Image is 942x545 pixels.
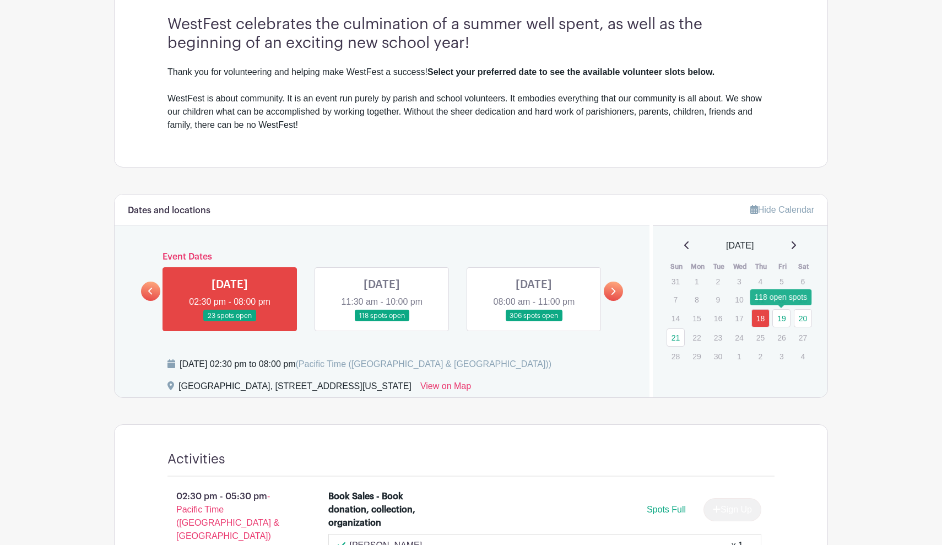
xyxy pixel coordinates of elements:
p: 2 [709,273,727,290]
th: Thu [751,261,772,272]
span: (Pacific Time ([GEOGRAPHIC_DATA] & [GEOGRAPHIC_DATA])) [295,359,551,369]
p: 22 [687,329,706,346]
th: Sun [666,261,687,272]
a: Hide Calendar [750,205,814,214]
p: 30 [709,348,727,365]
p: 14 [667,310,685,327]
span: Spots Full [647,505,686,514]
a: 18 [751,309,770,327]
p: 28 [667,348,685,365]
h4: Activities [167,451,225,467]
p: 27 [794,329,812,346]
p: 25 [751,329,770,346]
p: 4 [751,273,770,290]
h3: WestFest celebrates the culmination of a summer well spent, as well as the beginning of an exciti... [167,15,775,52]
h6: Dates and locations [128,206,210,216]
p: 24 [730,329,748,346]
strong: Select your preferred date to see the available volunteer slots below. [427,67,714,77]
p: 23 [709,329,727,346]
div: 118 open spots [750,289,812,305]
p: 17 [730,310,748,327]
div: WestFest is about community. It is an event run purely by parish and school volunteers. It embodi... [167,92,775,132]
p: 9 [709,291,727,308]
th: Tue [708,261,730,272]
a: 21 [667,328,685,347]
p: 15 [687,310,706,327]
a: View on Map [420,380,471,397]
p: 10 [730,291,748,308]
div: Thank you for volunteering and helping make WestFest a success! [167,66,775,79]
p: 29 [687,348,706,365]
p: 2 [751,348,770,365]
div: Book Sales - Book donation, collection, organization [328,490,424,530]
th: Mon [687,261,708,272]
p: 26 [772,329,791,346]
div: [GEOGRAPHIC_DATA], [STREET_ADDRESS][US_STATE] [178,380,412,397]
p: 31 [667,273,685,290]
p: 6 [794,273,812,290]
p: 8 [687,291,706,308]
p: 5 [772,273,791,290]
p: 4 [794,348,812,365]
p: 3 [772,348,791,365]
p: 3 [730,273,748,290]
h6: Event Dates [160,252,604,262]
p: 1 [687,273,706,290]
th: Wed [729,261,751,272]
th: Sat [793,261,815,272]
span: [DATE] [726,239,754,252]
div: [DATE] 02:30 pm to 08:00 pm [180,358,551,371]
p: 1 [730,348,748,365]
p: 7 [667,291,685,308]
a: 20 [794,309,812,327]
th: Fri [772,261,793,272]
a: 19 [772,309,791,327]
p: 16 [709,310,727,327]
